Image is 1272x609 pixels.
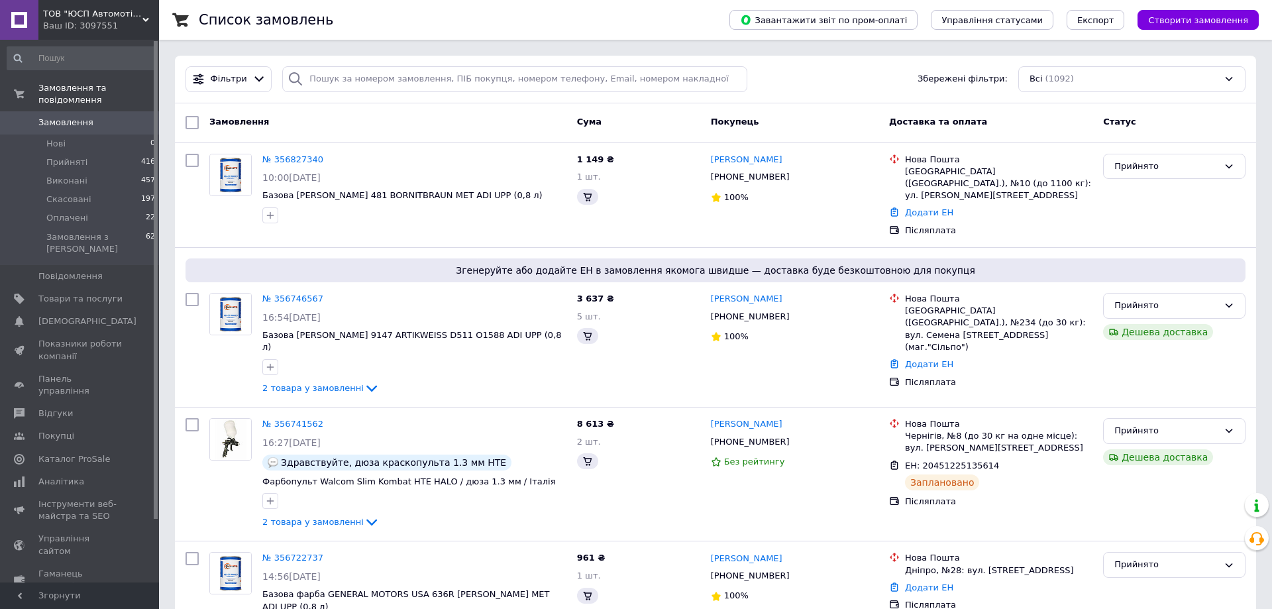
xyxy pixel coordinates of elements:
span: Замовлення та повідомлення [38,82,159,106]
span: Замовлення [209,117,269,127]
span: 1 шт. [577,172,601,182]
a: № 356741562 [262,419,323,429]
input: Пошук [7,46,156,70]
span: Всі [1030,73,1043,85]
span: Покупець [711,117,759,127]
span: Здравствуйте, дюза краскопульта 1.3 мм HTE [281,457,506,468]
div: [PHONE_NUMBER] [708,168,792,186]
div: Нова Пошта [905,154,1092,166]
span: 8 613 ₴ [577,419,614,429]
div: [PHONE_NUMBER] [708,567,792,584]
span: (1092) [1045,74,1074,83]
a: Фарбопульт Walcom Slim Kombat HTE HALO / дюза 1.3 мм / Італія [262,476,555,486]
span: Виконані [46,175,87,187]
span: Згенеруйте або додайте ЕН в замовлення якомога швидше — доставка буде безкоштовною для покупця [191,264,1240,277]
span: Каталог ProSale [38,453,110,465]
a: Додати ЕН [905,582,953,592]
span: ТОВ "ЮСП Автомотів Україна" [43,8,142,20]
div: Прийнято [1114,299,1218,313]
a: Базова [PERSON_NAME] 9147 ARTIKWEISS D511 O1588 ADI UPP (0,8 л) [262,330,562,353]
span: Повідомлення [38,270,103,282]
span: Експорт [1077,15,1114,25]
div: [PHONE_NUMBER] [708,308,792,325]
span: 100% [724,331,749,341]
span: Панель управління [38,373,123,397]
div: Чернігів, №8 (до 30 кг на одне місце): вул. [PERSON_NAME][STREET_ADDRESS] [905,430,1092,454]
span: 16:27[DATE] [262,437,321,448]
span: Нові [46,138,66,150]
a: 2 товара у замовленні [262,517,380,527]
button: Завантажити звіт по пром-оплаті [729,10,918,30]
div: Дешева доставка [1103,449,1213,465]
img: :speech_balloon: [268,457,278,468]
div: Прийнято [1114,424,1218,438]
span: 22 [146,212,155,224]
a: Додати ЕН [905,207,953,217]
span: 1 шт. [577,571,601,581]
span: Управління сайтом [38,533,123,557]
span: 1 149 ₴ [577,154,614,164]
span: Збережені фільтри: [918,73,1008,85]
span: 197 [141,194,155,205]
a: [PERSON_NAME] [711,293,782,305]
a: № 356827340 [262,154,323,164]
span: 10:00[DATE] [262,172,321,183]
span: Замовлення з [PERSON_NAME] [46,231,146,255]
div: Післяплата [905,496,1092,508]
img: Фото товару [210,294,251,335]
span: 416 [141,156,155,168]
div: [PHONE_NUMBER] [708,433,792,451]
span: Створити замовлення [1148,15,1248,25]
a: № 356722737 [262,553,323,563]
span: [DEMOGRAPHIC_DATA] [38,315,136,327]
a: Фото товару [209,552,252,594]
span: 3 637 ₴ [577,294,614,304]
span: Статус [1103,117,1136,127]
span: Показники роботи компанії [38,338,123,362]
span: 961 ₴ [577,553,606,563]
a: 2 товара у замовленні [262,383,380,393]
span: Завантажити звіт по пром-оплаті [740,14,907,26]
span: Покупці [38,430,74,442]
a: Фото товару [209,293,252,335]
button: Управління статусами [931,10,1053,30]
div: Дніпро, №28: вул. [STREET_ADDRESS] [905,565,1092,577]
a: [PERSON_NAME] [711,553,782,565]
div: [GEOGRAPHIC_DATA] ([GEOGRAPHIC_DATA].), №234 (до 30 кг): вул. Семена [STREET_ADDRESS] (маг."Сільпо") [905,305,1092,353]
div: Дешева доставка [1103,324,1213,340]
span: Товари та послуги [38,293,123,305]
span: Прийняті [46,156,87,168]
button: Експорт [1067,10,1125,30]
div: Ваш ID: 3097551 [43,20,159,32]
span: 2 товара у замовленні [262,517,364,527]
span: 2 шт. [577,437,601,447]
a: № 356746567 [262,294,323,304]
span: 100% [724,590,749,600]
div: Нова Пошта [905,293,1092,305]
h1: Список замовлень [199,12,333,28]
span: 16:54[DATE] [262,312,321,323]
span: Доставка та оплата [889,117,987,127]
a: Фото товару [209,418,252,461]
span: 14:56[DATE] [262,571,321,582]
span: Відгуки [38,408,73,419]
a: [PERSON_NAME] [711,154,782,166]
span: 2 товара у замовленні [262,383,364,393]
span: Управління статусами [941,15,1043,25]
div: Нова Пошта [905,418,1092,430]
span: Гаманець компанії [38,568,123,592]
span: Оплачені [46,212,88,224]
img: Фото товару [210,553,251,594]
div: Прийнято [1114,160,1218,174]
span: 0 [150,138,155,150]
span: Аналітика [38,476,84,488]
input: Пошук за номером замовлення, ПІБ покупця, номером телефону, Email, номером накладної [282,66,747,92]
span: Інструменти веб-майстра та SEO [38,498,123,522]
span: Скасовані [46,194,91,205]
span: Фільтри [211,73,247,85]
span: 62 [146,231,155,255]
span: Cума [577,117,602,127]
a: Фото товару [209,154,252,196]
